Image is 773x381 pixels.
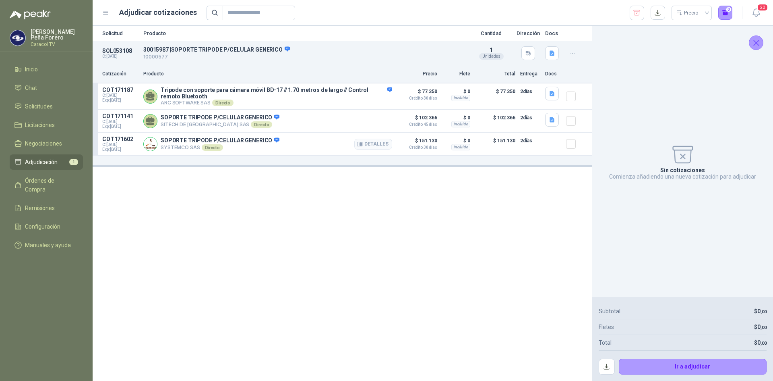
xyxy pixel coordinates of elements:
[102,93,138,98] span: C: [DATE]
[599,338,612,347] p: Total
[761,325,767,330] span: ,00
[31,29,83,40] p: [PERSON_NAME] Peña Forero
[397,96,437,100] span: Crédito 30 días
[599,307,620,316] p: Subtotal
[10,237,83,253] a: Manuales y ayuda
[475,113,515,129] p: $ 102.366
[609,173,756,180] p: Comienza añadiendo una nueva cotización para adjudicar
[451,95,470,101] div: Incluido
[397,87,437,100] p: $ 77.350
[10,30,25,46] img: Company Logo
[718,6,733,20] button: 0
[545,70,561,78] p: Docs
[102,54,138,59] p: C: [DATE]
[102,124,138,129] span: Exp: [DATE]
[757,308,767,314] span: 0
[69,159,78,165] span: 1
[475,136,515,152] p: $ 151.130
[545,31,561,36] p: Docs
[442,136,470,146] p: $ 0
[25,83,37,92] span: Chat
[25,222,60,231] span: Configuración
[676,7,700,19] div: Precio
[102,113,138,119] p: COT171141
[251,121,272,128] div: Directo
[143,53,466,61] p: 10000577
[471,31,511,36] p: Cantidad
[757,4,768,11] span: 20
[10,154,83,170] a: Adjudicación1
[10,136,83,151] a: Negociaciones
[143,31,466,36] p: Producto
[202,144,223,151] div: Directo
[442,113,470,123] p: $ 0
[102,147,138,152] span: Exp: [DATE]
[102,87,138,93] p: COT171187
[520,87,540,96] p: 2 días
[397,113,437,127] p: $ 102.366
[102,119,138,124] span: C: [DATE]
[102,48,138,54] p: SOL053108
[10,200,83,216] a: Remisiones
[143,46,466,53] p: 30015987 | SOPORTE TRIPODE P/CELULAR GENERICO
[442,70,470,78] p: Flete
[25,158,58,167] span: Adjudicación
[451,121,470,127] div: Incluido
[397,123,437,127] span: Crédito 45 días
[102,31,138,36] p: Solicitud
[490,47,493,53] span: 1
[102,70,138,78] p: Cotización
[25,102,53,111] span: Solicitudes
[754,338,767,347] p: $
[520,113,540,123] p: 2 días
[516,31,540,36] p: Dirección
[619,359,767,375] button: Ir a adjudicar
[161,100,392,106] p: ARC SOFTWARE SAS
[754,323,767,331] p: $
[520,70,540,78] p: Entrega
[102,136,138,142] p: COT171602
[749,6,763,20] button: 20
[161,144,279,151] p: SYSTEMCO SAS
[757,339,767,346] span: 0
[520,136,540,146] p: 2 días
[144,137,157,151] img: Company Logo
[25,176,75,194] span: Órdenes de Compra
[442,87,470,96] p: $ 0
[761,309,767,314] span: ,00
[761,341,767,346] span: ,00
[119,7,197,18] h1: Adjudicar cotizaciones
[10,117,83,133] a: Licitaciones
[10,219,83,234] a: Configuración
[397,146,437,150] span: Crédito 30 días
[10,62,83,77] a: Inicio
[161,121,279,128] p: SITECH DE [GEOGRAPHIC_DATA] SAS
[479,53,504,60] div: Unidades
[102,98,138,103] span: Exp: [DATE]
[10,173,83,197] a: Órdenes de Compra
[10,99,83,114] a: Solicitudes
[10,10,51,19] img: Logo peakr
[25,241,71,250] span: Manuales y ayuda
[25,139,62,148] span: Negociaciones
[757,324,767,330] span: 0
[10,80,83,96] a: Chat
[749,35,763,50] button: Cerrar
[451,144,470,150] div: Incluido
[397,70,437,78] p: Precio
[161,87,392,100] p: Tripode con soporte para cámara móvil BD-17 // 1.70 metros de largo // Control remoto Bluetooth
[212,100,234,106] div: Directo
[754,307,767,316] p: $
[161,114,279,121] p: SOPORTE TRIPODE P/CELULAR GENERICO
[475,87,515,106] p: $ 77.350
[660,167,705,173] p: Sin cotizaciones
[25,204,55,212] span: Remisiones
[25,65,38,74] span: Inicio
[102,142,138,147] span: C: [DATE]
[599,323,614,331] p: Fletes
[475,70,515,78] p: Total
[397,136,437,150] p: $ 151.130
[143,70,392,78] p: Producto
[161,137,279,144] p: SOPORTE TRIPODE P/CELULAR GENERICO
[25,121,55,129] span: Licitaciones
